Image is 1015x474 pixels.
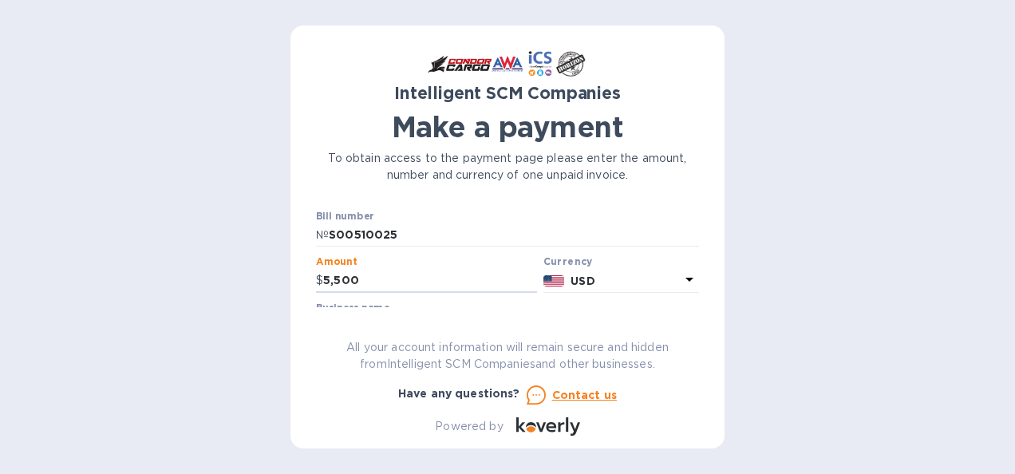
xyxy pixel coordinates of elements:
p: To obtain access to the payment page please enter the amount, number and currency of one unpaid i... [316,150,699,184]
p: All your account information will remain secure and hidden from Intelligent SCM Companies and oth... [316,339,699,373]
b: Currency [543,255,593,267]
p: Powered by [435,418,503,435]
label: Amount [316,258,357,267]
h1: Make a payment [316,110,699,144]
b: USD [571,275,594,287]
label: Business name [316,303,389,313]
label: Bill number [316,211,373,221]
img: USD [543,275,565,286]
input: 0.00 [323,269,537,293]
b: Intelligent SCM Companies [394,83,621,103]
p: $ [316,272,323,289]
u: Contact us [552,389,618,401]
p: № [316,227,329,243]
b: Have any questions? [398,387,520,400]
input: Enter bill number [329,223,699,247]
